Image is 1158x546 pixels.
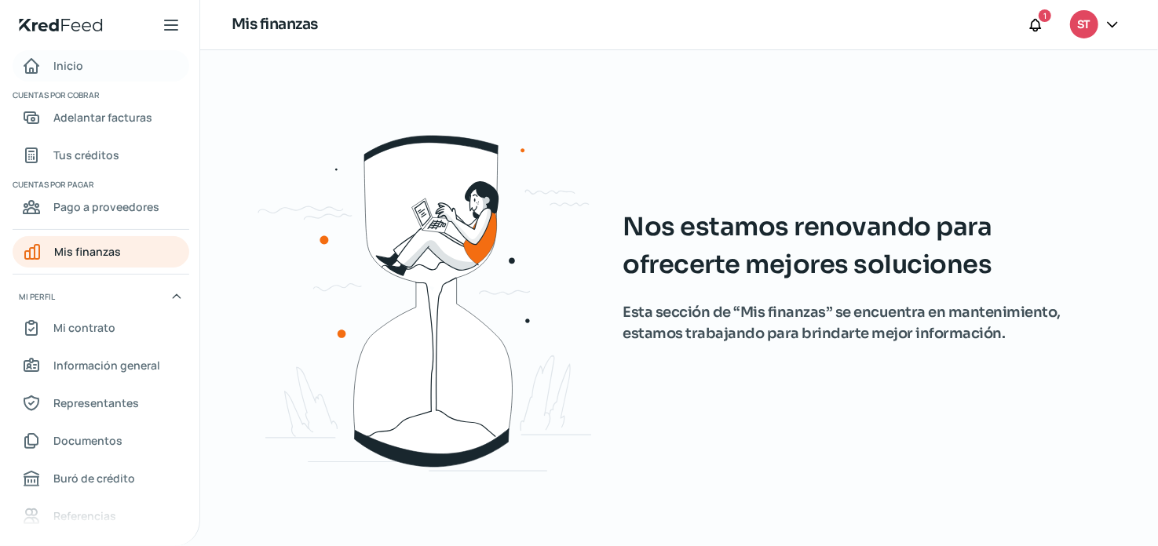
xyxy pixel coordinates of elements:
[53,506,116,526] span: Referencias
[13,236,189,268] a: Mis finanzas
[53,468,135,488] span: Buró de crédito
[13,88,187,102] span: Cuentas por cobrar
[623,302,1101,344] span: Esta sección de “Mis finanzas” se encuentra en mantenimiento, estamos trabajando para brindarte m...
[53,355,160,375] span: Información general
[53,197,159,217] span: Pago a proveedores
[13,140,189,171] a: Tus créditos
[53,145,119,165] span: Tus créditos
[53,56,83,75] span: Inicio
[13,425,189,457] a: Documentos
[13,463,189,494] a: Buró de crédito
[181,106,693,490] img: waiting.svg
[13,191,189,223] a: Pago a proveedores
[13,50,189,82] a: Inicio
[13,388,189,419] a: Representantes
[1043,9,1047,23] span: 1
[13,312,189,344] a: Mi contrato
[53,318,115,337] span: Mi contrato
[13,500,189,532] a: Referencias
[53,393,139,413] span: Representantes
[53,431,122,450] span: Documentos
[623,208,1101,283] span: Nos estamos renovando para ofrecerte mejores soluciones
[232,13,318,36] h1: Mis finanzas
[53,107,152,127] span: Adelantar facturas
[19,289,55,304] span: Mi perfil
[13,177,187,191] span: Cuentas por pagar
[13,350,189,381] a: Información general
[1078,16,1090,35] span: ST
[54,242,121,261] span: Mis finanzas
[13,102,189,133] a: Adelantar facturas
